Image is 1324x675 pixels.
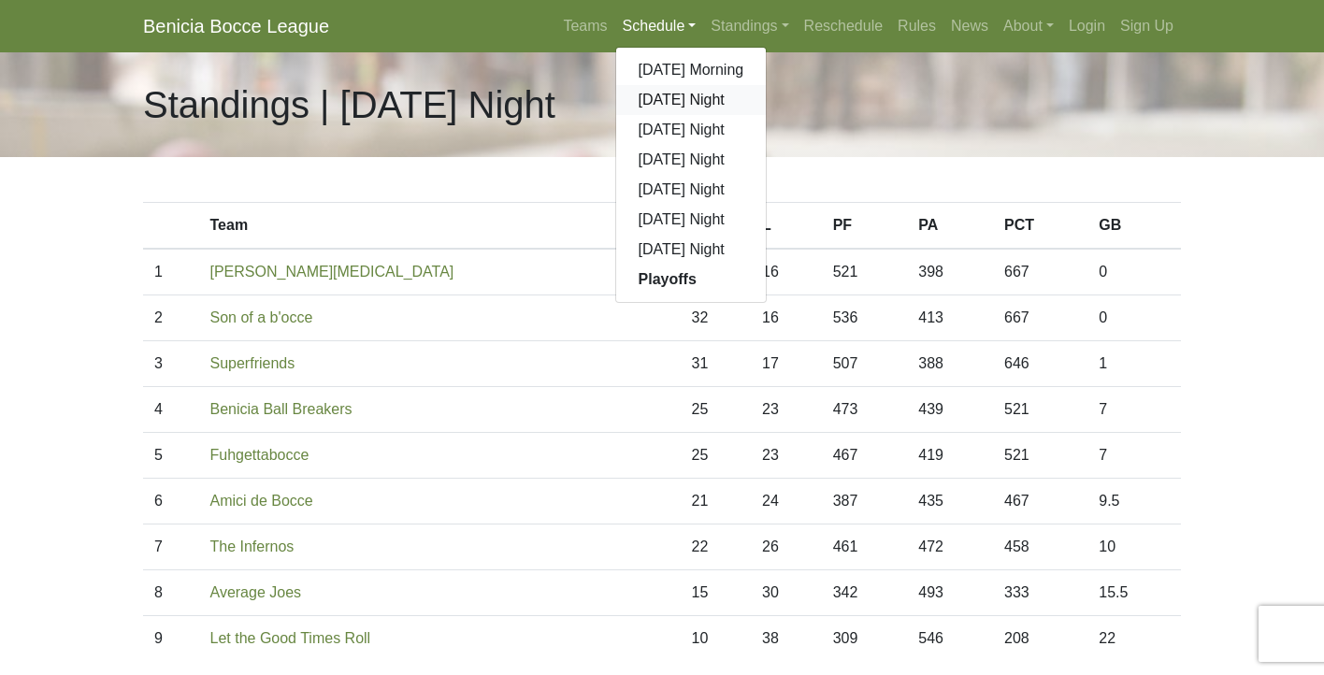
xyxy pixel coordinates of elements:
td: 3 [143,341,199,387]
td: 521 [993,387,1087,433]
td: 646 [993,341,1087,387]
td: 458 [993,524,1087,570]
td: 0 [1087,249,1181,295]
a: [DATE] Morning [616,55,767,85]
td: 25 [680,387,751,433]
td: 10 [680,616,751,662]
td: 30 [751,570,822,616]
a: Rules [890,7,943,45]
td: 546 [907,616,993,662]
td: 31 [680,341,751,387]
a: Benicia Ball Breakers [210,401,353,417]
a: News [943,7,996,45]
td: 23 [751,433,822,479]
a: Schedule [615,7,704,45]
th: PA [907,203,993,250]
td: 10 [1087,524,1181,570]
td: 38 [751,616,822,662]
td: 16 [751,249,822,295]
td: 1 [1087,341,1181,387]
a: Son of a b'occe [210,309,313,325]
td: 388 [907,341,993,387]
td: 536 [822,295,908,341]
td: 25 [680,433,751,479]
td: 473 [822,387,908,433]
a: Superfriends [210,355,295,371]
td: 1 [143,249,199,295]
td: 467 [822,433,908,479]
td: 398 [907,249,993,295]
h1: Standings | [DATE] Night [143,82,555,127]
td: 333 [993,570,1087,616]
td: 17 [751,341,822,387]
td: 7 [143,524,199,570]
a: Standings [703,7,796,45]
a: Teams [555,7,614,45]
td: 667 [993,249,1087,295]
td: 419 [907,433,993,479]
td: 16 [751,295,822,341]
td: 7 [1087,433,1181,479]
a: Sign Up [1113,7,1181,45]
td: 22 [1087,616,1181,662]
td: 9.5 [1087,479,1181,524]
td: 4 [143,387,199,433]
th: Team [199,203,681,250]
a: [DATE] Night [616,205,767,235]
a: [DATE] Night [616,235,767,265]
td: 0 [1087,295,1181,341]
a: [DATE] Night [616,115,767,145]
th: PF [822,203,908,250]
a: [DATE] Night [616,85,767,115]
a: Playoffs [616,265,767,294]
a: Benicia Bocce League [143,7,329,45]
td: 387 [822,479,908,524]
th: PCT [993,203,1087,250]
td: 342 [822,570,908,616]
td: 15.5 [1087,570,1181,616]
a: Reschedule [797,7,891,45]
a: Login [1061,7,1113,45]
a: About [996,7,1061,45]
td: 439 [907,387,993,433]
td: 15 [680,570,751,616]
a: Amici de Bocce [210,493,313,509]
td: 467 [993,479,1087,524]
td: 667 [993,295,1087,341]
a: [DATE] Night [616,175,767,205]
td: 23 [751,387,822,433]
td: 507 [822,341,908,387]
td: 2 [143,295,199,341]
a: Let the Good Times Roll [210,630,371,646]
td: 26 [751,524,822,570]
th: L [751,203,822,250]
a: [DATE] Night [616,145,767,175]
a: [PERSON_NAME][MEDICAL_DATA] [210,264,454,280]
td: 9 [143,616,199,662]
td: 435 [907,479,993,524]
td: 7 [1087,387,1181,433]
td: 22 [680,524,751,570]
td: 493 [907,570,993,616]
td: 208 [993,616,1087,662]
td: 6 [143,479,199,524]
td: 521 [822,249,908,295]
td: 32 [680,295,751,341]
strong: Playoffs [639,271,697,287]
th: GB [1087,203,1181,250]
td: 413 [907,295,993,341]
td: 24 [751,479,822,524]
td: 461 [822,524,908,570]
td: 472 [907,524,993,570]
a: Fuhgettabocce [210,447,309,463]
td: 5 [143,433,199,479]
a: Average Joes [210,584,302,600]
div: Schedule [615,47,768,303]
td: 21 [680,479,751,524]
td: 309 [822,616,908,662]
td: 8 [143,570,199,616]
a: The Infernos [210,539,295,554]
td: 521 [993,433,1087,479]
